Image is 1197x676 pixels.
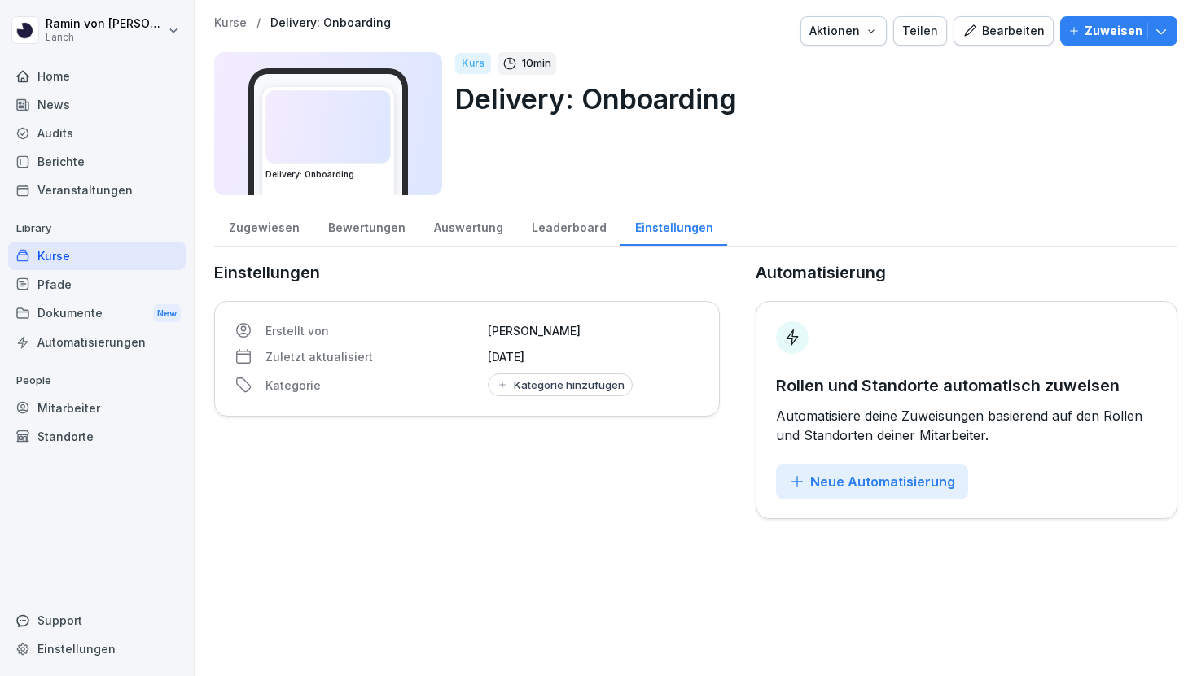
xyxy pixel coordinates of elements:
p: / [256,16,261,30]
div: Bearbeiten [962,22,1045,40]
p: Erstellt von [265,322,478,339]
p: 10 min [522,55,551,72]
p: [PERSON_NAME] [488,322,700,339]
p: Zuweisen [1085,22,1142,40]
a: Kurse [214,16,247,30]
h3: Delivery: Onboarding [265,168,391,181]
a: Audits [8,119,186,147]
a: Delivery: Onboarding [270,16,391,30]
p: Automatisiere deine Zuweisungen basierend auf den Rollen und Standorten deiner Mitarbeiter. [776,406,1157,445]
p: Delivery: Onboarding [455,78,1164,120]
div: Support [8,606,186,635]
a: Veranstaltungen [8,176,186,204]
p: Library [8,216,186,242]
p: Automatisierung [756,260,886,285]
a: Auswertung [419,205,517,246]
p: Ramin von [PERSON_NAME] [46,17,164,31]
p: People [8,368,186,394]
p: [DATE] [488,348,700,365]
p: Einstellungen [214,260,720,285]
a: Kurse [8,242,186,270]
button: Bearbeiten [954,16,1054,46]
div: Teilen [902,22,938,40]
button: Kategorie hinzufügen [488,373,633,396]
p: Zuletzt aktualisiert [265,348,478,365]
p: Rollen und Standorte automatisch zuweisen [776,373,1157,398]
a: Standorte [8,422,186,451]
button: Neue Automatisierung [776,464,968,499]
div: New [153,304,181,323]
button: Teilen [893,16,947,46]
a: Home [8,62,186,90]
a: Berichte [8,147,186,176]
a: Automatisierungen [8,328,186,356]
a: Einstellungen [8,635,186,663]
div: Neue Automatisierung [789,473,955,491]
div: Aktionen [809,22,878,40]
button: Zuweisen [1060,16,1177,46]
p: Kategorie [265,377,478,394]
a: News [8,90,186,119]
a: Zugewiesen [214,205,313,246]
div: Kurs [455,53,491,74]
button: Aktionen [800,16,887,46]
a: Leaderboard [517,205,620,246]
a: Pfade [8,270,186,299]
p: Lanch [46,32,164,43]
a: Mitarbeiter [8,394,186,422]
div: Dokumente [8,299,186,329]
a: Bewertungen [313,205,419,246]
div: Kategorie hinzufügen [496,378,625,391]
a: DokumenteNew [8,299,186,329]
a: Einstellungen [620,205,727,246]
